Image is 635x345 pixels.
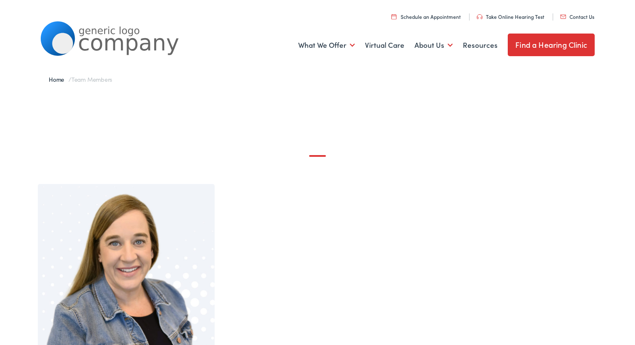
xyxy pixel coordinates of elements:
a: Find a Hearing Clinic [508,34,595,56]
a: What We Offer [298,30,355,61]
a: Take Online Hearing Test [477,13,544,20]
a: About Us [415,30,453,61]
a: Contact Us [560,13,594,20]
a: Virtual Care [365,30,404,61]
img: utility icon [477,14,483,19]
a: Schedule an Appointment [391,13,461,20]
span: / [49,75,112,83]
img: utility icon [560,15,566,19]
a: Home [49,75,68,83]
span: Team Members [71,75,112,83]
a: Resources [463,30,498,61]
img: utility icon [391,14,396,19]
